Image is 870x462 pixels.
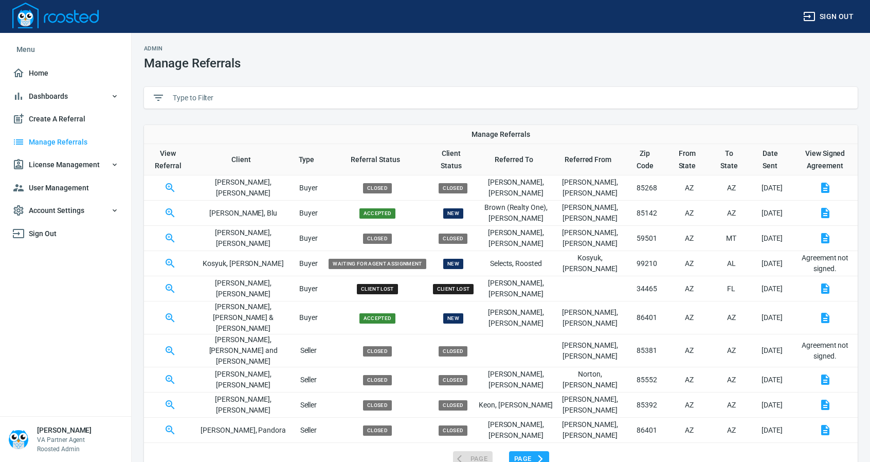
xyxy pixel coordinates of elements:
p: [PERSON_NAME] , [PERSON_NAME] [478,307,553,329]
button: Account Settings [8,199,123,222]
p: [PERSON_NAME] , [PERSON_NAME] [553,177,626,199]
p: [PERSON_NAME] , [PERSON_NAME] [196,369,291,390]
p: VA Partner Agent [37,435,92,445]
p: Buyer [291,183,327,193]
p: [DATE] [752,345,792,356]
p: Buyer [291,208,327,219]
p: Buyer [291,283,327,294]
p: [PERSON_NAME] , [PERSON_NAME] [478,278,553,299]
p: [DATE] [752,183,792,193]
p: [PERSON_NAME] , [PERSON_NAME] [553,202,626,224]
p: Roosted Admin [37,445,92,454]
td: 99210 [627,251,668,276]
td: AZ [667,201,711,226]
td: 34465 [627,276,668,301]
span: Closed [439,183,467,193]
td: AZ [711,334,752,367]
td: MT [711,226,752,251]
th: View Referral [144,144,196,175]
h1: Manage Referrals [144,56,241,70]
span: Closed [363,183,392,193]
p: [DATE] [752,400,792,411]
span: Sign Out [12,227,119,240]
p: Agreement not signed. [796,253,854,274]
p: [DATE] [752,258,792,269]
th: Toggle SortBy [627,144,668,175]
p: [PERSON_NAME] , [PERSON_NAME] [478,369,553,390]
td: AZ [667,367,711,393]
td: AL [711,251,752,276]
p: [PERSON_NAME] , Blu [196,208,291,219]
span: Accepted [359,208,396,219]
p: [PERSON_NAME] , [PERSON_NAME] [478,177,553,199]
th: Toggle SortBy [711,144,752,175]
th: Toggle SortBy [428,144,479,175]
td: 85392 [627,393,668,418]
span: License Management [12,158,119,171]
span: Client Lost [357,284,398,294]
h6: [PERSON_NAME] [37,425,92,435]
span: Waiting for Agent Assignment [329,259,426,269]
td: 85268 [627,175,668,201]
img: Person [8,429,29,450]
p: Buyer [291,312,327,323]
td: 86401 [627,301,668,334]
span: Closed [363,234,392,244]
td: AZ [711,367,752,393]
p: Seller [291,375,327,385]
a: Manage Referrals [8,131,123,154]
p: [DATE] [752,283,792,294]
td: AZ [711,393,752,418]
th: Toggle SortBy [478,144,553,175]
th: Toggle SortBy [196,144,291,175]
p: [PERSON_NAME] , [PERSON_NAME] [553,307,626,329]
th: Toggle SortBy [327,144,428,175]
td: AZ [667,226,711,251]
td: AZ [667,418,711,443]
p: Norton , [PERSON_NAME] [553,369,626,390]
p: [DATE] [752,425,792,436]
a: User Management [8,176,123,200]
span: New [443,313,463,324]
p: Seller [291,345,327,356]
p: [PERSON_NAME] , [PERSON_NAME] [196,177,291,199]
th: Toggle SortBy [667,144,711,175]
p: [PERSON_NAME] , [PERSON_NAME] & [PERSON_NAME] [196,301,291,334]
p: [PERSON_NAME] , [PERSON_NAME] [553,340,626,362]
td: AZ [667,175,711,201]
p: Selects , Roosted [478,258,553,269]
span: Client Lost [433,284,474,294]
td: AZ [711,418,752,443]
p: [PERSON_NAME] , [PERSON_NAME] [553,394,626,416]
p: [PERSON_NAME] , [PERSON_NAME] [478,419,553,441]
span: Closed [439,400,467,411]
p: Brown (Realty One) , [PERSON_NAME] [478,202,553,224]
p: Buyer [291,233,327,244]
img: Logo [12,3,99,28]
td: FL [711,276,752,301]
p: Buyer [291,258,327,269]
button: Sign out [799,7,858,26]
a: Home [8,62,123,85]
td: 86401 [627,418,668,443]
span: Closed [363,400,392,411]
span: Account Settings [12,204,119,217]
p: Agreement not signed. [796,340,854,362]
td: AZ [711,175,752,201]
th: Manage Referrals [144,125,858,144]
p: [DATE] [752,233,792,244]
td: AZ [667,251,711,276]
p: [DATE] [752,375,792,385]
td: AZ [667,334,711,367]
th: Toggle SortBy [553,144,626,175]
span: Sign out [803,10,854,23]
p: [DATE] [752,312,792,323]
span: Closed [363,425,392,436]
th: Toggle SortBy [752,144,792,175]
p: [PERSON_NAME] , [PERSON_NAME] and [PERSON_NAME] [196,334,291,367]
p: Kosyuk , [PERSON_NAME] [196,258,291,269]
p: [PERSON_NAME] , [PERSON_NAME] [196,394,291,416]
span: Home [12,67,119,80]
span: Dashboards [12,90,119,103]
span: Closed [439,234,467,244]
